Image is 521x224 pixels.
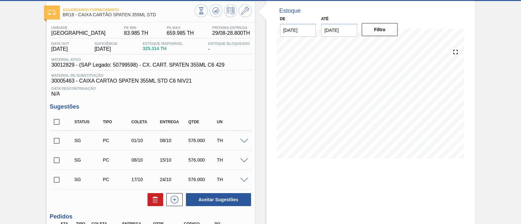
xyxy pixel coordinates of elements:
span: PE MAX [167,26,194,30]
span: Unidade [51,26,106,30]
span: 325.314 TH [143,46,183,51]
div: 08/10/2025 [158,138,190,143]
span: [GEOGRAPHIC_DATA] [51,30,106,36]
div: - [206,42,251,52]
div: Sugestão Criada [73,157,104,163]
div: 17/10/2025 [130,177,161,182]
span: BR18 - CAIXA CARTÃO SPATEN 355ML STD [63,12,195,17]
div: Aceitar Sugestões [183,192,252,207]
span: Data out [51,42,69,46]
div: 576.000 [187,157,218,163]
input: dd/mm/yyyy [280,24,316,37]
button: Filtro [362,23,398,36]
div: 15/10/2025 [158,157,190,163]
div: Tipo [101,120,133,124]
div: Pedido de Compra [101,157,133,163]
span: 83.985 TH [124,30,148,36]
div: 08/10/2025 [130,157,161,163]
span: Aguardando Fornecimento [63,8,195,12]
div: Pedido de Compra [101,177,133,182]
span: Data Descontinuação [51,86,250,90]
span: 30005463 - CAIXA CARTAO SPATEN 355ML STD C6 NIV21 [51,78,250,84]
div: Estoque [279,7,301,14]
div: Pedido de Compra [101,138,133,143]
div: TH [215,177,246,182]
div: 576.000 [187,177,218,182]
label: Até [321,17,329,21]
div: N/A [50,84,252,97]
input: dd/mm/yyyy [321,24,357,37]
img: Ícone [48,10,56,15]
button: Aceitar Sugestões [186,193,251,206]
span: 29/08 - 28.800 TH [212,30,250,36]
span: Material ativo [51,58,225,61]
div: 24/10/2025 [158,177,190,182]
div: Coleta [130,120,161,124]
span: [DATE] [51,46,69,52]
div: TH [215,138,246,143]
span: Próxima Entrega [212,26,250,30]
div: UN [215,120,246,124]
h3: Sugestões [50,103,252,110]
button: Atualizar Gráfico [209,4,222,17]
span: 659.985 TH [167,30,194,36]
span: Suficiência [94,42,117,46]
div: 01/10/2025 [130,138,161,143]
div: Nova sugestão [163,193,183,206]
span: [DATE] [94,46,117,52]
div: Qtde [187,120,218,124]
span: 30012829 - (SAP Legado: 50799598) - CX. CART. SPATEN 355ML C6 429 [51,62,225,68]
span: Estoque Bloqueado [208,42,250,46]
span: PE MIN [124,26,148,30]
button: Ir ao Master Data / Geral [239,4,252,17]
h3: Pedidos [50,213,252,220]
div: Excluir Sugestões [144,193,163,206]
span: Estoque Disponível [143,42,183,46]
div: Sugestão Criada [73,177,104,182]
button: Programar Estoque [224,4,237,17]
button: Visão Geral dos Estoques [195,4,208,17]
div: Status [73,120,104,124]
label: De [280,17,286,21]
div: Sugestão Criada [73,138,104,143]
div: 576.000 [187,138,218,143]
span: Material de Substituição [51,73,250,77]
div: TH [215,157,246,163]
div: Entrega [158,120,190,124]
